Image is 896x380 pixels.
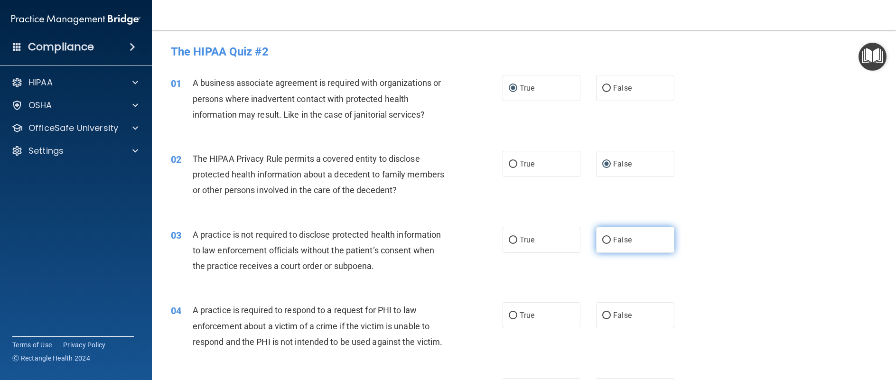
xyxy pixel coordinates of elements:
input: False [602,85,611,92]
a: OfficeSafe University [11,122,138,134]
input: False [602,312,611,319]
a: HIPAA [11,77,138,88]
a: Settings [11,145,138,157]
span: 02 [171,154,181,165]
input: True [509,161,517,168]
p: HIPAA [28,77,53,88]
span: False [613,235,632,244]
p: OSHA [28,100,52,111]
span: False [613,83,632,93]
span: A practice is required to respond to a request for PHI to law enforcement about a victim of a cri... [193,305,443,346]
span: True [520,311,534,320]
span: True [520,159,534,168]
span: False [613,311,632,320]
span: True [520,83,534,93]
iframe: Drift Widget Chat Controller [849,315,885,351]
input: True [509,237,517,244]
span: Ⓒ Rectangle Health 2024 [12,353,90,363]
input: True [509,312,517,319]
p: OfficeSafe University [28,122,118,134]
span: 01 [171,78,181,89]
h4: Compliance [28,40,94,54]
span: A business associate agreement is required with organizations or persons where inadvertent contac... [193,78,441,119]
input: True [509,85,517,92]
a: OSHA [11,100,138,111]
span: True [520,235,534,244]
p: Settings [28,145,64,157]
h4: The HIPAA Quiz #2 [171,46,877,58]
a: Privacy Policy [63,340,106,350]
span: 03 [171,230,181,241]
a: Terms of Use [12,340,52,350]
span: A practice is not required to disclose protected health information to law enforcement officials ... [193,230,441,271]
span: 04 [171,305,181,316]
input: False [602,237,611,244]
span: False [613,159,632,168]
input: False [602,161,611,168]
img: PMB logo [11,10,140,29]
span: The HIPAA Privacy Rule permits a covered entity to disclose protected health information about a ... [193,154,444,195]
button: Open Resource Center [859,43,887,71]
